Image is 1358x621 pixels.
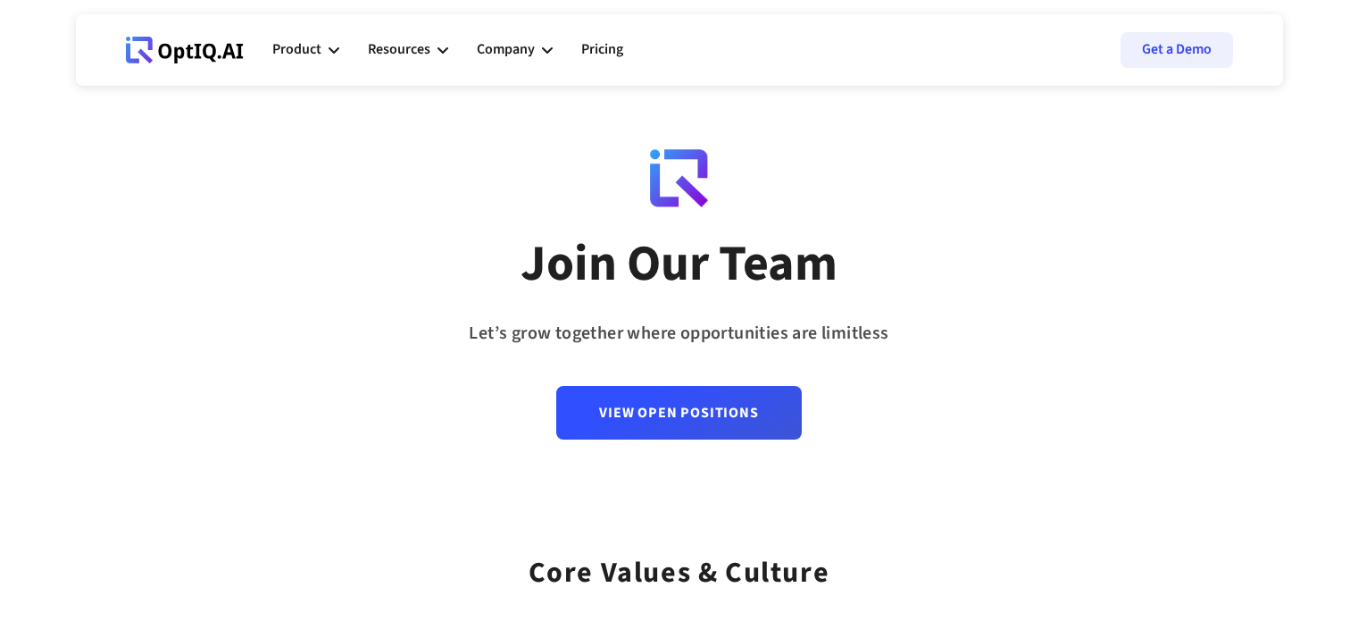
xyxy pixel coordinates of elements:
[272,38,321,62] div: Product
[368,38,430,62] div: Resources
[581,23,623,77] a: Pricing
[469,317,888,350] div: Let’s grow together where opportunities are limitless
[521,233,837,296] div: Join Our Team
[556,386,801,440] a: View Open Positions
[477,23,553,77] div: Company
[477,38,535,62] div: Company
[126,23,244,77] a: Webflow Homepage
[529,533,830,596] div: Core values & Culture
[368,23,448,77] div: Resources
[272,23,339,77] div: Product
[1121,32,1233,68] a: Get a Demo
